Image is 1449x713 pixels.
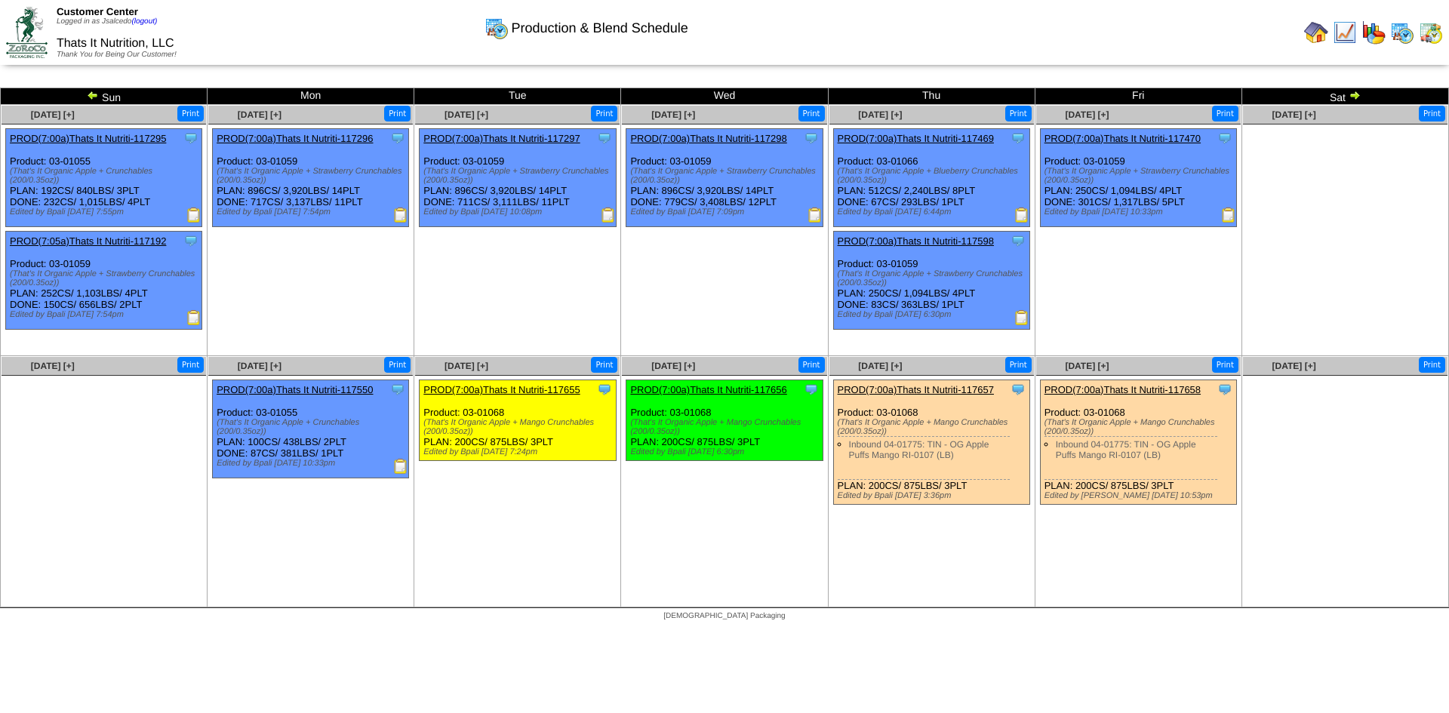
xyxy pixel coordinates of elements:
[10,133,166,144] a: PROD(7:00a)Thats It Nutriti-117295
[57,6,138,17] span: Customer Center
[1044,133,1201,144] a: PROD(7:00a)Thats It Nutriti-117470
[1361,20,1386,45] img: graph.gif
[1212,106,1238,121] button: Print
[1040,129,1236,227] div: Product: 03-01059 PLAN: 250CS / 1,094LBS / 4PLT DONE: 301CS / 1,317LBS / 5PLT
[858,109,902,120] a: [DATE] [+]
[420,380,616,461] div: Product: 03-01068 PLAN: 200CS / 875LBS / 3PLT
[217,384,373,395] a: PROD(7:00a)Thats It Nutriti-117550
[1272,109,1316,120] a: [DATE] [+]
[384,106,411,121] button: Print
[1044,491,1236,500] div: Edited by [PERSON_NAME] [DATE] 10:53pm
[87,89,99,101] img: arrowleft.gif
[1212,357,1238,373] button: Print
[663,612,785,620] span: [DEMOGRAPHIC_DATA] Packaging
[1241,88,1448,105] td: Sat
[420,129,616,227] div: Product: 03-01059 PLAN: 896CS / 3,920LBS / 14PLT DONE: 711CS / 3,111LBS / 11PLT
[57,51,177,59] span: Thank You for Being Our Customer!
[57,17,157,26] span: Logged in as Jsalcedo
[208,88,414,105] td: Mon
[1349,89,1361,101] img: arrowright.gif
[6,7,48,57] img: ZoRoCo_Logo(Green%26Foil)%20jpg.webp
[1419,20,1443,45] img: calendarinout.gif
[390,382,405,397] img: Tooltip
[1272,361,1316,371] a: [DATE] [+]
[630,207,822,217] div: Edited by Bpali [DATE] 7:09pm
[828,88,1035,105] td: Thu
[626,129,823,227] div: Product: 03-01059 PLAN: 896CS / 3,920LBS / 14PLT DONE: 779CS / 3,408LBS / 12PLT
[804,131,819,146] img: Tooltip
[1065,361,1109,371] a: [DATE] [+]
[217,133,373,144] a: PROD(7:00a)Thats It Nutriti-117296
[838,269,1029,287] div: (That's It Organic Apple + Strawberry Crunchables (200/0.35oz))
[213,380,409,478] div: Product: 03-01055 PLAN: 100CS / 438LBS / 2PLT DONE: 87CS / 381LBS / 1PLT
[838,418,1029,436] div: (That's It Organic Apple + Mango Crunchables (200/0.35oz))
[601,207,616,223] img: Production Report
[57,37,174,50] span: Thats It Nutrition, LLC
[858,361,902,371] span: [DATE] [+]
[651,361,695,371] a: [DATE] [+]
[833,232,1029,330] div: Product: 03-01059 PLAN: 250CS / 1,094LBS / 4PLT DONE: 83CS / 363LBS / 1PLT
[1419,106,1445,121] button: Print
[1044,418,1236,436] div: (That's It Organic Apple + Mango Crunchables (200/0.35oz))
[1014,207,1029,223] img: Production Report
[838,310,1029,319] div: Edited by Bpali [DATE] 6:30pm
[423,447,615,456] div: Edited by Bpali [DATE] 7:24pm
[31,109,75,120] a: [DATE] [+]
[217,459,408,468] div: Edited by Bpali [DATE] 10:33pm
[798,357,825,373] button: Print
[838,207,1029,217] div: Edited by Bpali [DATE] 6:44pm
[1419,357,1445,373] button: Print
[1014,310,1029,325] img: Production Report
[630,447,822,456] div: Edited by Bpali [DATE] 6:30pm
[238,109,281,120] a: [DATE] [+]
[423,167,615,185] div: (That's It Organic Apple + Strawberry Crunchables (200/0.35oz))
[414,88,621,105] td: Tue
[10,310,202,319] div: Edited by Bpali [DATE] 7:54pm
[833,380,1029,505] div: Product: 03-01068 PLAN: 200CS / 875LBS / 3PLT
[238,361,281,371] a: [DATE] [+]
[1044,384,1201,395] a: PROD(7:00a)Thats It Nutriti-117658
[6,129,202,227] div: Product: 03-01055 PLAN: 192CS / 840LBS / 3PLT DONE: 232CS / 1,015LBS / 4PLT
[1011,233,1026,248] img: Tooltip
[849,439,989,460] a: Inbound 04-01775: TIN - OG Apple Puffs Mango RI-0107 (LB)
[591,357,617,373] button: Print
[10,235,166,247] a: PROD(7:05a)Thats It Nutriti-117192
[31,361,75,371] a: [DATE] [+]
[1005,357,1032,373] button: Print
[177,357,204,373] button: Print
[213,129,409,227] div: Product: 03-01059 PLAN: 896CS / 3,920LBS / 14PLT DONE: 717CS / 3,137LBS / 11PLT
[626,380,823,461] div: Product: 03-01068 PLAN: 200CS / 875LBS / 3PLT
[1065,109,1109,120] a: [DATE] [+]
[1390,20,1414,45] img: calendarprod.gif
[384,357,411,373] button: Print
[1011,382,1026,397] img: Tooltip
[485,16,509,40] img: calendarprod.gif
[6,232,202,330] div: Product: 03-01059 PLAN: 252CS / 1,103LBS / 4PLT DONE: 150CS / 656LBS / 2PLT
[445,361,488,371] span: [DATE] [+]
[1217,131,1232,146] img: Tooltip
[651,109,695,120] a: [DATE] [+]
[423,207,615,217] div: Edited by Bpali [DATE] 10:08pm
[833,129,1029,227] div: Product: 03-01066 PLAN: 512CS / 2,240LBS / 8PLT DONE: 67CS / 293LBS / 1PLT
[1217,382,1232,397] img: Tooltip
[630,384,786,395] a: PROD(7:00a)Thats It Nutriti-117656
[630,133,786,144] a: PROD(7:00a)Thats It Nutriti-117298
[183,131,198,146] img: Tooltip
[186,310,202,325] img: Production Report
[1221,207,1236,223] img: Production Report
[597,382,612,397] img: Tooltip
[177,106,204,121] button: Print
[445,109,488,120] span: [DATE] [+]
[10,167,202,185] div: (That's It Organic Apple + Crunchables (200/0.35oz))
